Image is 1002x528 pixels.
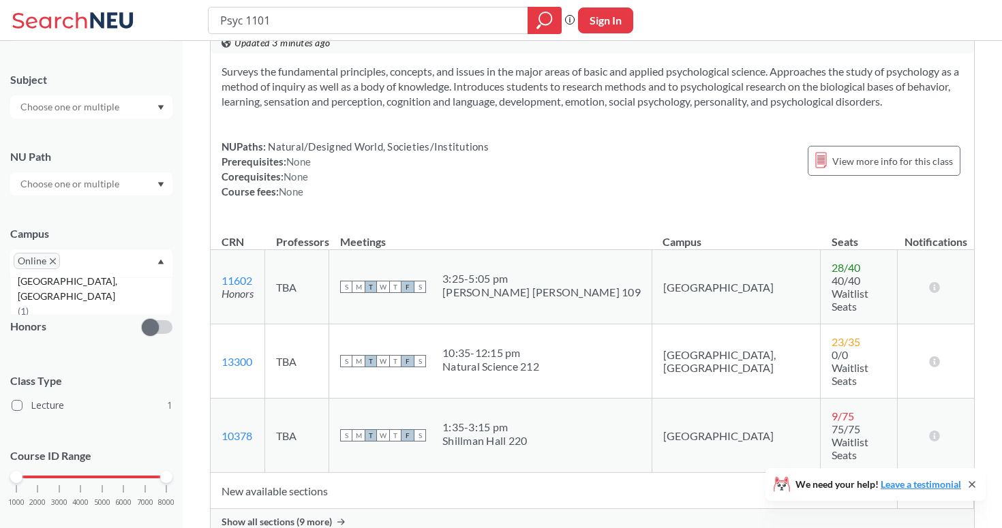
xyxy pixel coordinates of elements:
[279,185,303,198] span: None
[29,499,46,506] span: 2000
[157,182,164,187] svg: Dropdown arrow
[14,99,128,115] input: Choose one or multiple
[365,281,377,293] span: T
[401,281,414,293] span: F
[832,409,854,422] span: 9 / 75
[832,274,868,313] span: 40/40 Waitlist Seats
[401,355,414,367] span: F
[94,499,110,506] span: 5000
[377,355,389,367] span: W
[389,429,401,441] span: T
[795,480,961,489] span: We need your help!
[219,9,518,32] input: Class, professor, course number, "phrase"
[340,429,352,441] span: S
[352,281,365,293] span: M
[898,221,974,250] th: Notifications
[536,11,553,30] svg: magnifying glass
[222,287,254,300] i: Honors
[10,149,172,164] div: NU Path
[10,448,172,464] p: Course ID Range
[167,398,172,413] span: 1
[265,221,329,250] th: Professors
[211,473,898,509] td: New available sections
[222,274,252,287] a: 11602
[442,346,539,360] div: 10:35 - 12:15 pm
[442,434,527,448] div: Shillman Hall 220
[821,221,898,250] th: Seats
[10,249,172,277] div: OnlineX to remove pillDropdown arrow[GEOGRAPHIC_DATA], [GEOGRAPHIC_DATA](1)
[401,429,414,441] span: F
[115,499,132,506] span: 6000
[10,172,172,196] div: Dropdown arrow
[377,429,389,441] span: W
[652,324,821,399] td: [GEOGRAPHIC_DATA], [GEOGRAPHIC_DATA]
[10,319,46,335] p: Honors
[389,355,401,367] span: T
[222,139,489,199] div: NUPaths: Prerequisites: Corequisites: Course fees:
[414,355,426,367] span: S
[414,429,426,441] span: S
[137,499,153,506] span: 7000
[222,64,963,109] section: Surveys the fundamental principles, concepts, and issues in the major areas of basic and applied ...
[442,360,539,373] div: Natural Science 212
[286,155,311,168] span: None
[389,281,401,293] span: T
[528,7,562,34] div: magnifying glass
[265,250,329,324] td: TBA
[578,7,633,33] button: Sign In
[365,355,377,367] span: T
[881,478,961,490] a: Leave a testimonial
[10,95,172,119] div: Dropdown arrow
[352,355,365,367] span: M
[50,258,56,264] svg: X to remove pill
[340,355,352,367] span: S
[157,259,164,264] svg: Dropdown arrow
[8,499,25,506] span: 1000
[832,153,953,170] span: View more info for this class
[157,105,164,110] svg: Dropdown arrow
[284,170,308,183] span: None
[340,281,352,293] span: S
[14,253,60,269] span: OnlineX to remove pill
[234,35,331,50] span: Updated 3 minutes ago
[10,72,172,87] div: Subject
[352,429,365,441] span: M
[832,348,868,387] span: 0/0 Waitlist Seats
[832,261,860,274] span: 28 / 40
[222,234,244,249] div: CRN
[442,272,641,285] div: 3:25 - 5:05 pm
[222,429,252,442] a: 10378
[10,373,172,388] span: Class Type
[832,335,860,348] span: 23 / 35
[158,499,174,506] span: 8000
[18,305,29,317] span: ( 1 )
[72,499,89,506] span: 4000
[266,140,489,153] span: Natural/Designed World, Societies/Institutions
[442,285,641,299] div: [PERSON_NAME] [PERSON_NAME] 109
[652,399,821,473] td: [GEOGRAPHIC_DATA]
[414,281,426,293] span: S
[365,429,377,441] span: T
[222,355,252,368] a: 13300
[442,420,527,434] div: 1:35 - 3:15 pm
[265,324,329,399] td: TBA
[832,422,868,461] span: 75/75 Waitlist Seats
[222,516,332,528] span: Show all sections (9 more)
[652,250,821,324] td: [GEOGRAPHIC_DATA]
[652,221,821,250] th: Campus
[51,499,67,506] span: 3000
[14,176,128,192] input: Choose one or multiple
[12,397,172,414] label: Lecture
[329,221,652,250] th: Meetings
[377,281,389,293] span: W
[265,399,329,473] td: TBA
[10,226,172,241] div: Campus
[18,274,172,304] span: [GEOGRAPHIC_DATA], [GEOGRAPHIC_DATA]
